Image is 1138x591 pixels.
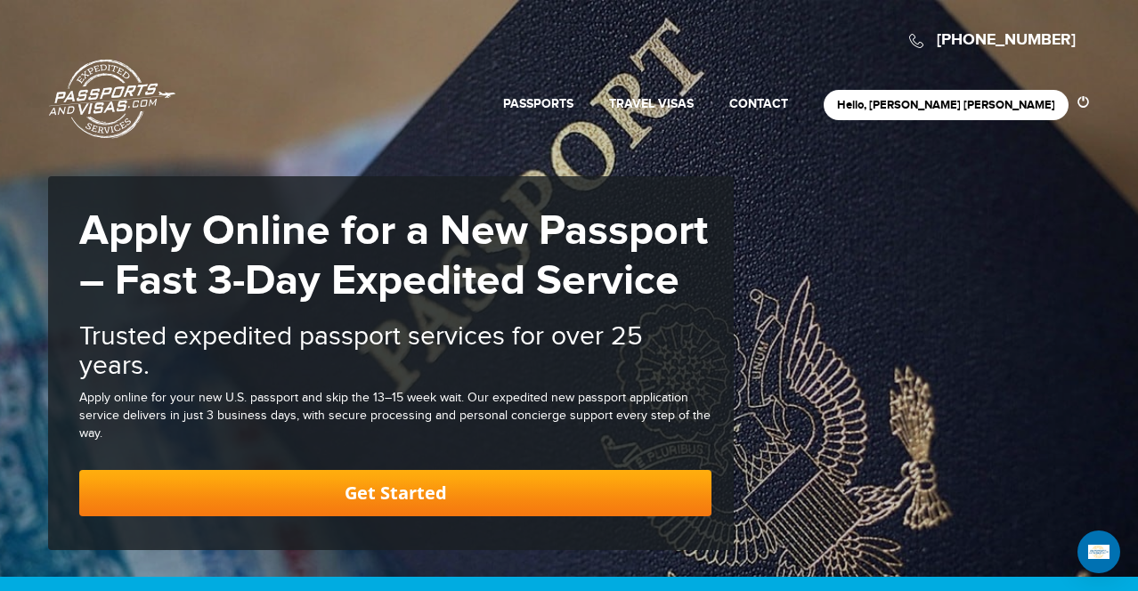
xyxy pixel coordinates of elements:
a: [PHONE_NUMBER] [937,30,1076,50]
a: Contact [729,96,788,111]
a: Passports & [DOMAIN_NAME] [49,59,175,139]
div: Open Intercom Messenger [1077,530,1120,573]
h2: Trusted expedited passport services for over 25 years. [79,322,711,381]
a: Hello, [PERSON_NAME] [PERSON_NAME] [837,98,1055,112]
strong: Apply Online for a New Passport – Fast 3-Day Expedited Service [79,206,708,307]
a: Travel Visas [609,96,694,111]
a: Get Started [79,470,711,516]
div: Apply online for your new U.S. passport and skip the 13–15 week wait. Our expedited new passport ... [79,390,711,443]
a: Passports [503,96,573,111]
